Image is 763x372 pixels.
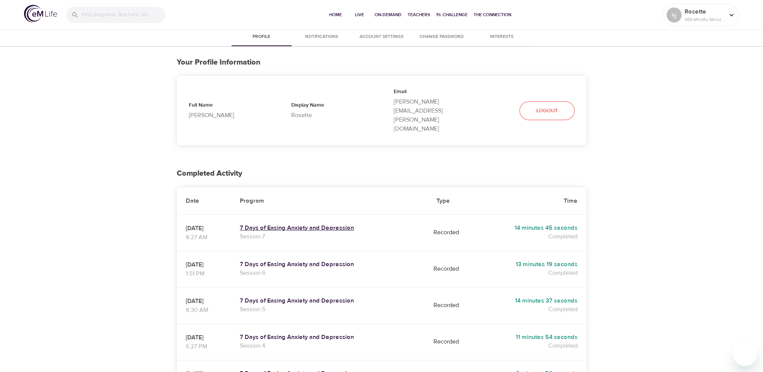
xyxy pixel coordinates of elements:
p: [DATE] [186,260,222,269]
a: 7 Days of Easing Anxiety and Depression [240,261,418,268]
p: Session 6 [240,268,418,277]
span: Account Settings [356,33,407,41]
h2: Completed Activity [177,169,587,178]
p: Completed [487,341,578,350]
td: Recorded [427,214,478,251]
p: Email [394,88,472,97]
p: 8:27 AM [186,233,222,242]
p: 8:30 AM [186,306,222,315]
iframe: Button to launch messaging window [733,342,757,366]
p: [PERSON_NAME][EMAIL_ADDRESS][PERSON_NAME][DOMAIN_NAME] [394,97,472,133]
td: Recorded [427,287,478,324]
span: Interests [476,33,527,41]
td: Recorded [427,324,478,360]
p: 1:51 PM [186,269,222,278]
p: Completed [487,232,578,241]
th: Program [231,187,427,215]
a: 7 Days of Easing Anxiety and Depression [240,224,418,232]
img: logo [24,5,57,23]
button: Logout [519,101,575,120]
p: [DATE] [186,297,222,306]
p: Display Name [291,101,370,111]
p: [PERSON_NAME] [189,111,267,120]
span: Teachers [408,11,430,19]
span: Change Password [416,33,467,41]
a: 7 Days of Easing Anxiety and Depression [240,297,418,305]
p: 985 Mindful Minutes [685,16,724,23]
p: 6:27 PM [186,342,222,351]
span: Profile [236,33,287,41]
p: Session 4 [240,341,418,350]
input: Find programs, teachers, etc... [82,7,165,23]
td: Recorded [427,251,478,287]
h5: 13 minutes 19 seconds [487,261,578,268]
p: [DATE] [186,224,222,233]
p: [DATE] [186,333,222,342]
p: Completed [487,305,578,314]
span: On-Demand [375,11,402,19]
p: Full Name [189,101,267,111]
a: 7 Days of Easing Anxiety and Depression [240,333,418,341]
h5: 14 minutes 45 seconds [487,224,578,232]
h5: 14 minutes 37 seconds [487,297,578,305]
p: Session 5 [240,305,418,314]
h3: Your Profile Information [177,58,587,67]
th: Time [478,187,587,215]
span: Notifications [296,33,347,41]
p: Rosette [685,7,724,16]
p: Completed [487,268,578,277]
div: sj [667,8,682,23]
span: Live [351,11,369,19]
span: Home [327,11,345,19]
span: 1% Challenge [436,11,468,19]
p: Session 7 [240,232,418,241]
th: Date [177,187,231,215]
p: Rosette [291,111,370,120]
th: Type [427,187,478,215]
h5: 11 minutes 54 seconds [487,333,578,341]
span: Logout [536,106,558,116]
span: The Connection [474,11,511,19]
